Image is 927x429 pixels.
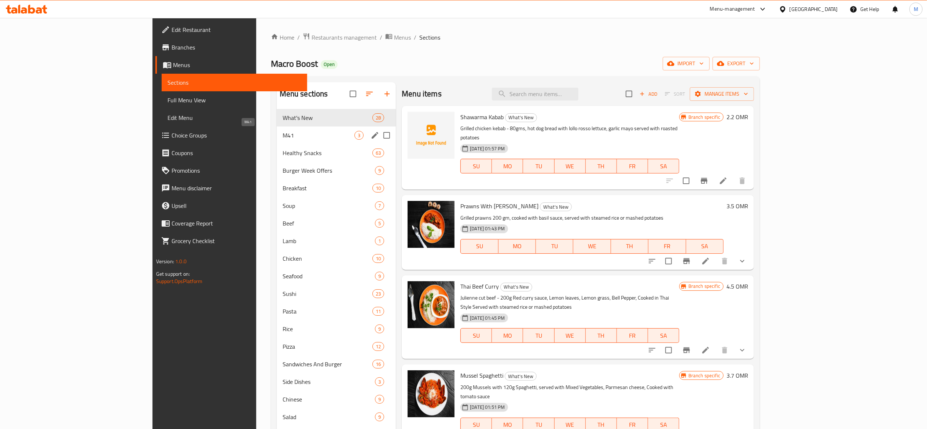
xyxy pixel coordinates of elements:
span: Menus [173,60,301,69]
button: TH [611,239,648,254]
button: Add [637,88,660,100]
button: SA [686,239,724,254]
span: Add item [637,88,660,100]
button: TU [523,159,554,173]
div: Sushi23 [277,285,396,302]
a: Edit menu item [701,346,710,355]
div: Rice9 [277,320,396,338]
button: Add section [378,85,396,103]
button: show more [733,341,751,359]
span: Select to update [661,342,676,358]
div: items [375,272,384,280]
span: Branch specific [685,114,723,121]
span: 1.0.0 [175,257,187,266]
span: Breakfast [283,184,372,192]
button: SU [460,328,492,343]
span: [DATE] 01:45 PM [467,315,508,322]
div: Chinese9 [277,390,396,408]
span: 5 [375,220,384,227]
a: Coupons [155,144,307,162]
button: WE [555,328,586,343]
div: Chicken [283,254,372,263]
div: Beef5 [277,214,396,232]
a: Upsell [155,197,307,214]
a: Sections [162,74,307,91]
div: Burger Week Offers [283,166,375,175]
div: Soup [283,201,375,210]
span: Select section first [660,88,690,100]
span: Manage items [696,89,748,99]
span: Edit Restaurant [172,25,301,34]
div: [GEOGRAPHIC_DATA] [790,5,838,13]
span: Full Menu View [168,96,301,104]
span: M [914,5,918,13]
button: TU [536,239,573,254]
div: items [372,342,384,351]
button: WE [573,239,611,254]
button: MO [499,239,536,254]
button: import [663,57,710,70]
span: What's New [540,203,571,211]
button: SA [648,328,679,343]
span: 3 [375,378,384,385]
button: sort-choices [643,252,661,270]
span: WE [558,330,583,341]
span: Seafood [283,272,375,280]
span: Shawarma Kabab [460,111,504,122]
div: items [375,236,384,245]
div: What's New [500,283,532,291]
span: FR [651,241,683,252]
p: Grilled chicken kebab - 80gms, hot dog bread with lollo rosso lettuce, garlic mayo served with ro... [460,124,679,142]
span: export [718,59,754,68]
span: Upsell [172,201,301,210]
button: TH [586,328,617,343]
div: items [372,307,384,316]
span: 11 [373,308,384,315]
span: 1 [375,238,384,245]
span: MO [495,161,520,172]
svg: Show Choices [738,257,747,265]
div: Lamb [283,236,375,245]
span: TH [589,330,614,341]
div: What's New [505,372,537,381]
button: FR [648,239,686,254]
span: Chinese [283,395,375,404]
a: Branches [155,38,307,56]
div: items [372,289,384,298]
span: 9 [375,326,384,333]
h6: 3.5 OMR [726,201,748,211]
div: items [372,254,384,263]
span: Sort sections [361,85,378,103]
button: Branch-specific-item [678,341,695,359]
button: show more [733,252,751,270]
span: Prawns With [PERSON_NAME] [460,201,538,212]
div: Salad [283,412,375,421]
div: items [375,412,384,421]
span: Edit Menu [168,113,301,122]
a: Restaurants management [303,33,377,42]
button: delete [716,252,733,270]
span: Pizza [283,342,372,351]
button: MO [492,328,523,343]
p: Grilled prawns 200 gm, cooked with basil sauce, served with steamed rice or mashed potatoes [460,213,724,223]
span: Grocery Checklist [172,236,301,245]
span: Coupons [172,148,301,157]
nav: breadcrumb [271,33,760,42]
button: FR [617,328,648,343]
div: items [372,148,384,157]
span: What's New [505,113,537,122]
h2: Menu items [402,88,442,99]
div: What's New [540,202,572,211]
span: 7 [375,202,384,209]
button: SU [460,159,492,173]
div: Sandwiches And Burger [283,360,372,368]
div: Healthy Snacks [283,148,372,157]
span: Mussel Spaghetti [460,370,503,381]
div: M413edit [277,126,396,144]
div: Chicken10 [277,250,396,267]
div: Healthy Snacks63 [277,144,396,162]
span: Restaurants management [312,33,377,42]
span: 23 [373,290,384,297]
div: What's New [505,113,537,122]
